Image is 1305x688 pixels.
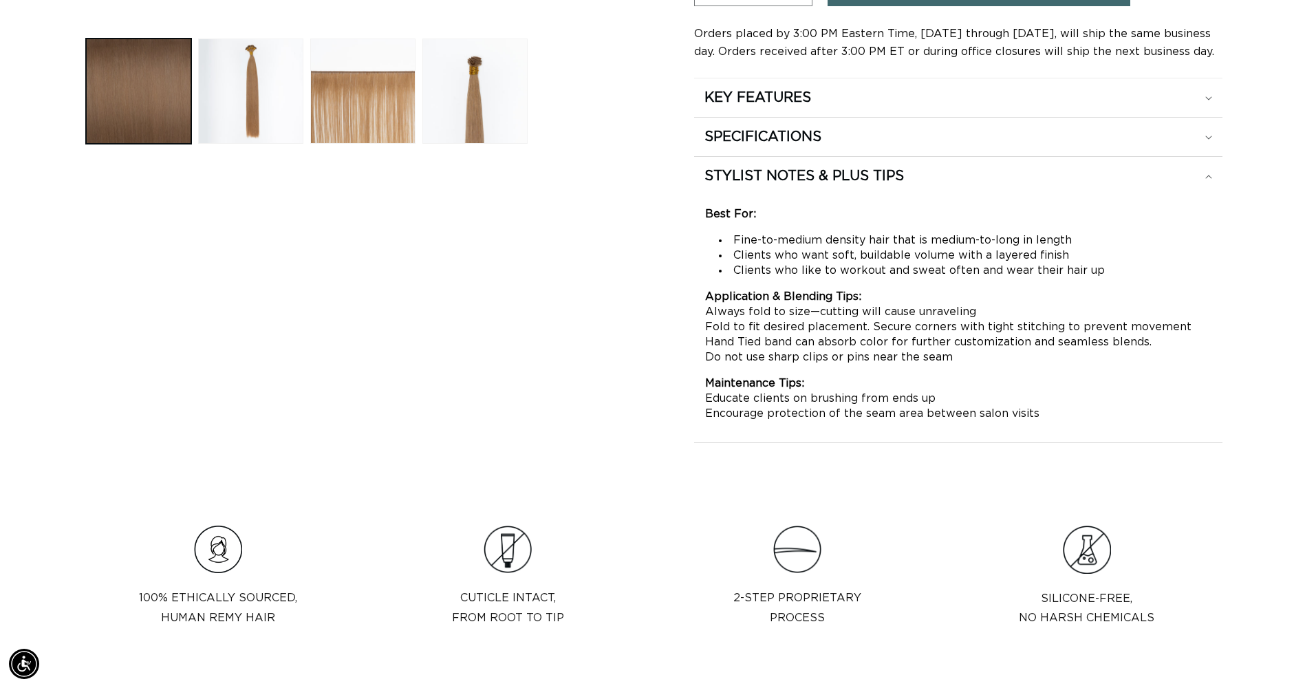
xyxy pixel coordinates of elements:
summary: KEY FEATURES [694,78,1222,117]
li: Clients who like to workout and sweat often and wear their hair up [719,263,1211,278]
h2: KEY FEATURES [704,89,811,107]
p: 2-step proprietary process [733,588,861,628]
button: Load image 2 in gallery view [198,39,303,144]
p: Educate clients on brushing from ends up Encourage protection of the seam area between salon visits [705,376,1211,421]
button: Load image 4 in gallery view [422,39,528,144]
strong: Maintenance Tips: [705,378,804,389]
strong: Best For: [705,208,756,219]
iframe: Chat Widget [1236,622,1305,688]
strong: Application & Blending Tips: [705,291,861,302]
div: Accessibility Menu [9,649,39,679]
p: Always fold to size—cutting will cause unraveling Fold to fit desired placement. Secure corners w... [705,289,1211,365]
summary: STYLIST NOTES & PLUS TIPS [694,157,1222,195]
img: Clip_path_group_3e966cc6-585a-453a-be60-cd6cdacd677c.png [484,526,532,574]
h2: STYLIST NOTES & PLUS TIPS [704,167,904,185]
img: Group.png [1063,526,1111,574]
img: Clip_path_group_11631e23-4577-42dd-b462-36179a27abaf.png [773,526,821,574]
span: Orders placed by 3:00 PM Eastern Time, [DATE] through [DATE], will ship the same business day. Or... [694,28,1214,57]
button: Load image 3 in gallery view [310,39,416,144]
img: Hair_Icon_a70f8c6f-f1c4-41e1-8dbd-f323a2e654e6.png [194,526,242,574]
button: Load image 1 in gallery view [86,39,191,144]
p: Silicone-Free, No Harsh Chemicals [1019,589,1154,629]
summary: SPECIFICATIONS [694,118,1222,156]
p: 100% Ethically sourced, Human Remy Hair [139,588,297,628]
li: Fine-to-medium density hair that is medium-to-long in length [719,233,1211,248]
li: Clients who want soft, buildable volume with a layered finish [719,248,1211,263]
p: Cuticle intact, from root to tip [452,588,564,628]
h2: SPECIFICATIONS [704,128,821,146]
